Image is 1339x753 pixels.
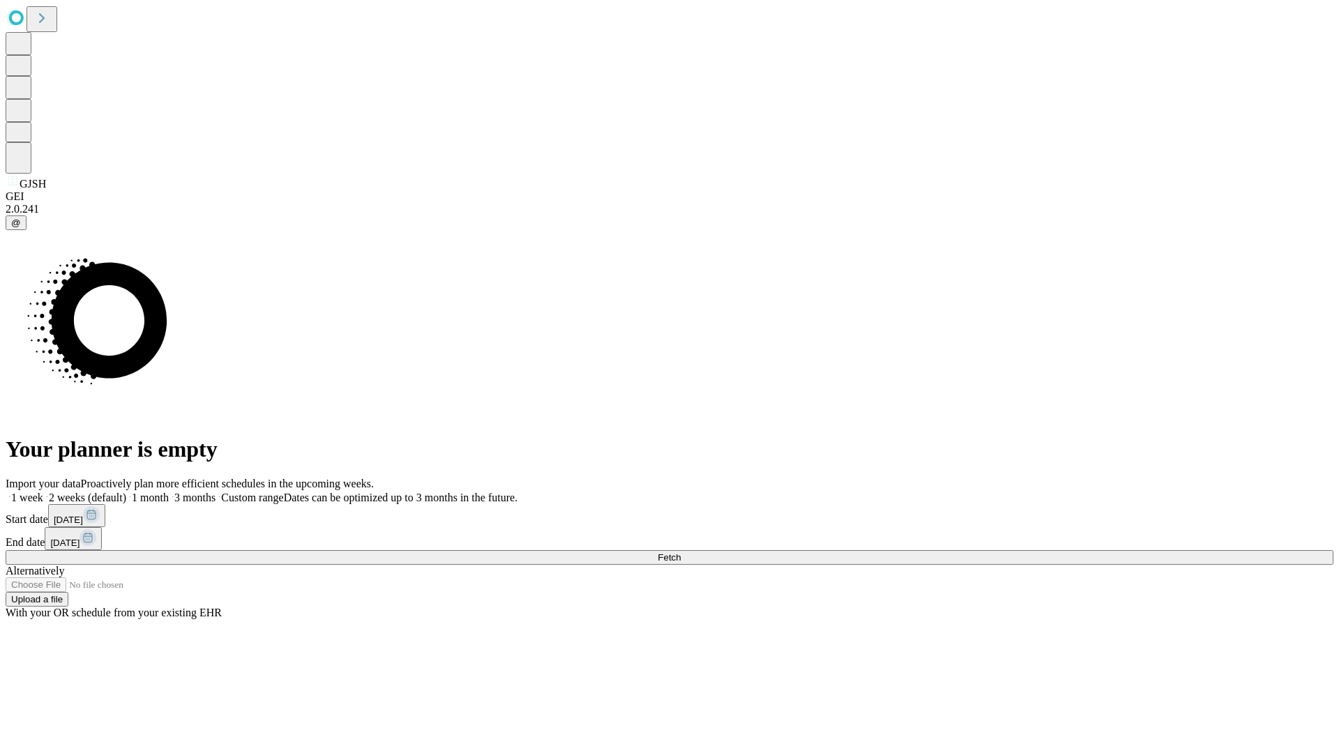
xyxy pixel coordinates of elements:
span: With your OR schedule from your existing EHR [6,607,222,618]
span: Dates can be optimized up to 3 months in the future. [284,492,517,503]
span: Custom range [221,492,283,503]
span: Import your data [6,478,81,489]
button: [DATE] [45,527,102,550]
span: 1 week [11,492,43,503]
button: @ [6,215,27,230]
span: Fetch [658,552,681,563]
span: Alternatively [6,565,64,577]
span: 2 weeks (default) [49,492,126,503]
div: End date [6,527,1333,550]
h1: Your planner is empty [6,436,1333,462]
span: [DATE] [50,538,80,548]
span: 1 month [132,492,169,503]
span: [DATE] [54,515,83,525]
button: Upload a file [6,592,68,607]
div: 2.0.241 [6,203,1333,215]
span: 3 months [174,492,215,503]
span: Proactively plan more efficient schedules in the upcoming weeks. [81,478,374,489]
span: @ [11,218,21,228]
span: GJSH [20,178,46,190]
div: GEI [6,190,1333,203]
button: Fetch [6,550,1333,565]
div: Start date [6,504,1333,527]
button: [DATE] [48,504,105,527]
